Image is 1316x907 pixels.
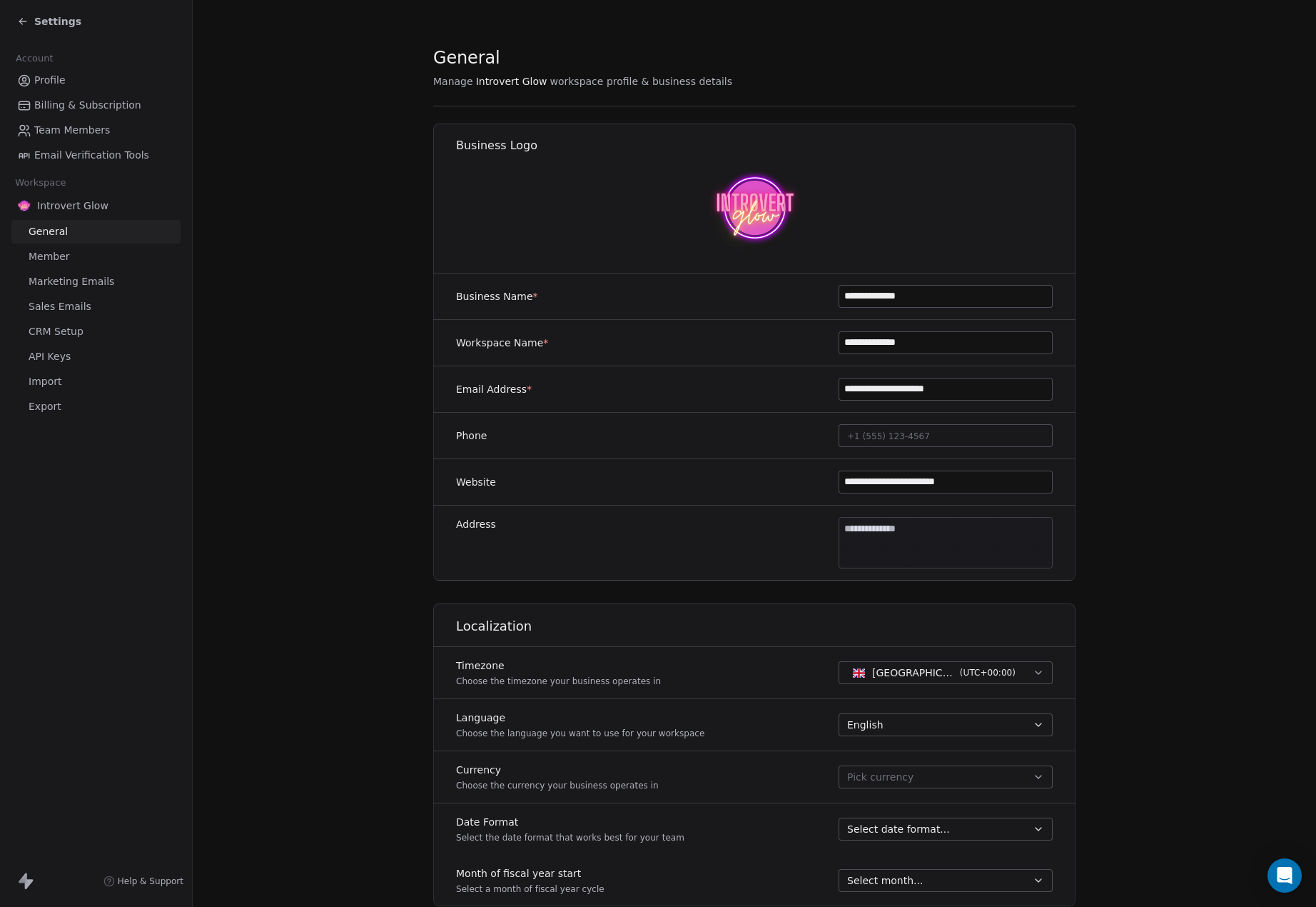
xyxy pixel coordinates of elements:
a: Import [11,370,181,394]
a: Member [11,245,181,269]
a: Team Members [11,119,181,142]
a: Help & Support [103,876,183,887]
a: Settings [17,14,81,29]
span: Introvert Glow [37,199,108,213]
span: workspace profile & business details [550,74,732,89]
span: CRM Setup [29,324,83,339]
button: Pick currency [839,766,1053,788]
span: Marketing Emails [29,274,114,289]
img: Introvert%20GLOW%20Logo%20250%20x%20250.png [709,162,801,254]
button: +1 (555) 123-4567 [839,424,1053,447]
span: Select date format... [847,822,950,836]
span: General [433,47,500,69]
div: Open Intercom Messenger [1267,858,1302,893]
a: Export [11,395,181,419]
label: Currency [456,763,659,777]
a: General [11,220,181,244]
button: [GEOGRAPHIC_DATA] - GMT(UTC+00:00) [839,661,1053,684]
h1: Localization [456,618,1076,635]
span: +1 (555) 123-4567 [847,431,930,441]
span: Profile [34,73,66,88]
span: Select month... [847,873,923,888]
p: Choose the currency your business operates in [456,780,659,791]
span: Pick currency [847,770,913,785]
a: API Keys [11,345,181,369]
span: Introvert Glow [476,74,547,89]
span: Member [29,249,70,264]
span: API Keys [29,349,71,364]
span: Help & Support [118,876,183,887]
label: Email Address [456,382,532,396]
label: Workspace Name [456,336,548,350]
a: Email Verification Tools [11,144,181,167]
span: Sales Emails [29,299,91,314]
a: Sales Emails [11,295,181,319]
a: Profile [11,69,181,92]
span: English [847,718,884,732]
img: Introvert%20GLOW%20Logo%20250%20x%20250.png [17,199,31,213]
span: Export [29,399,61,414]
span: Manage [433,74,473,89]
h1: Business Logo [456,138,1076,154]
a: Marketing Emails [11,270,181,294]
span: Settings [34,14,81,29]
label: Business Name [456,289,538,304]
span: Workspace [9,172,72,194]
p: Choose the timezone your business operates in [456,676,661,687]
span: General [29,224,68,239]
span: [GEOGRAPHIC_DATA] - GMT [872,666,954,680]
label: Date Format [456,815,684,829]
label: Website [456,475,496,489]
a: Billing & Subscription [11,94,181,117]
span: Billing & Subscription [34,98,141,113]
span: Team Members [34,123,110,138]
p: Choose the language you want to use for your workspace [456,728,704,739]
label: Phone [456,429,487,443]
label: Address [456,517,496,531]
label: Month of fiscal year start [456,866,604,881]
span: Account [9,48,59,69]
span: Import [29,374,61,389]
label: Language [456,711,704,725]
span: Email Verification Tools [34,148,149,163]
p: Select a month of fiscal year cycle [456,883,604,895]
span: ( UTC+00:00 ) [960,666,1016,679]
p: Select the date format that works best for your team [456,832,684,843]
label: Timezone [456,658,661,673]
a: CRM Setup [11,320,181,344]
